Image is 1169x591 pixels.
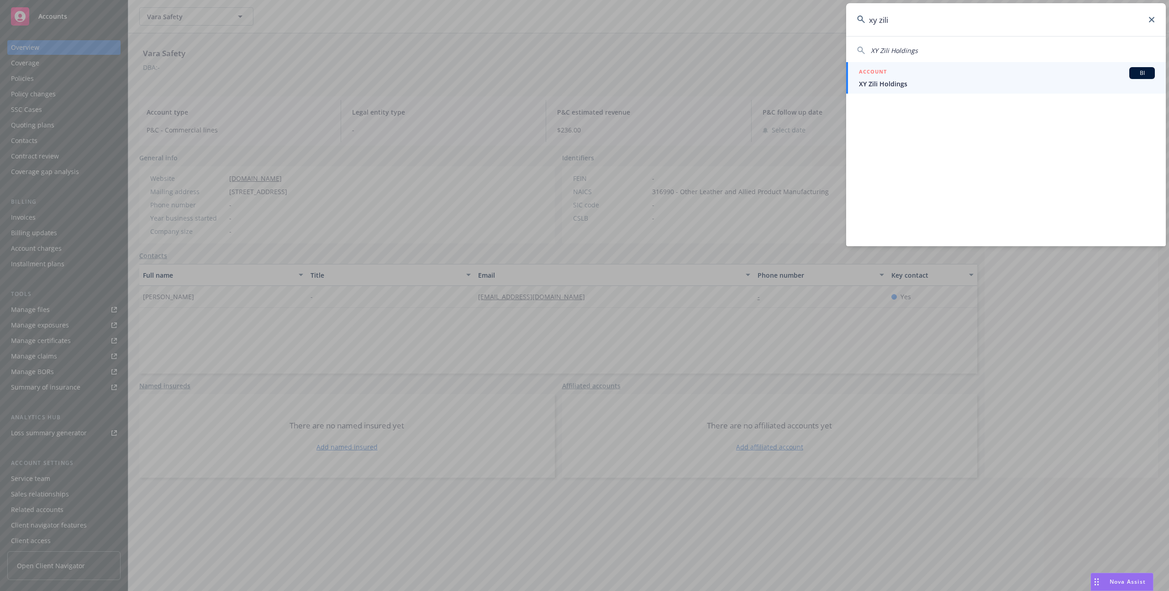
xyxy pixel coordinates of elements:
[871,46,918,55] span: XY Zili Holdings
[859,67,887,78] h5: ACCOUNT
[846,3,1166,36] input: Search...
[1090,573,1153,591] button: Nova Assist
[1091,573,1102,591] div: Drag to move
[1133,69,1151,77] span: BI
[846,62,1166,94] a: ACCOUNTBIXY Zili Holdings
[859,79,1155,89] span: XY Zili Holdings
[1110,578,1146,586] span: Nova Assist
